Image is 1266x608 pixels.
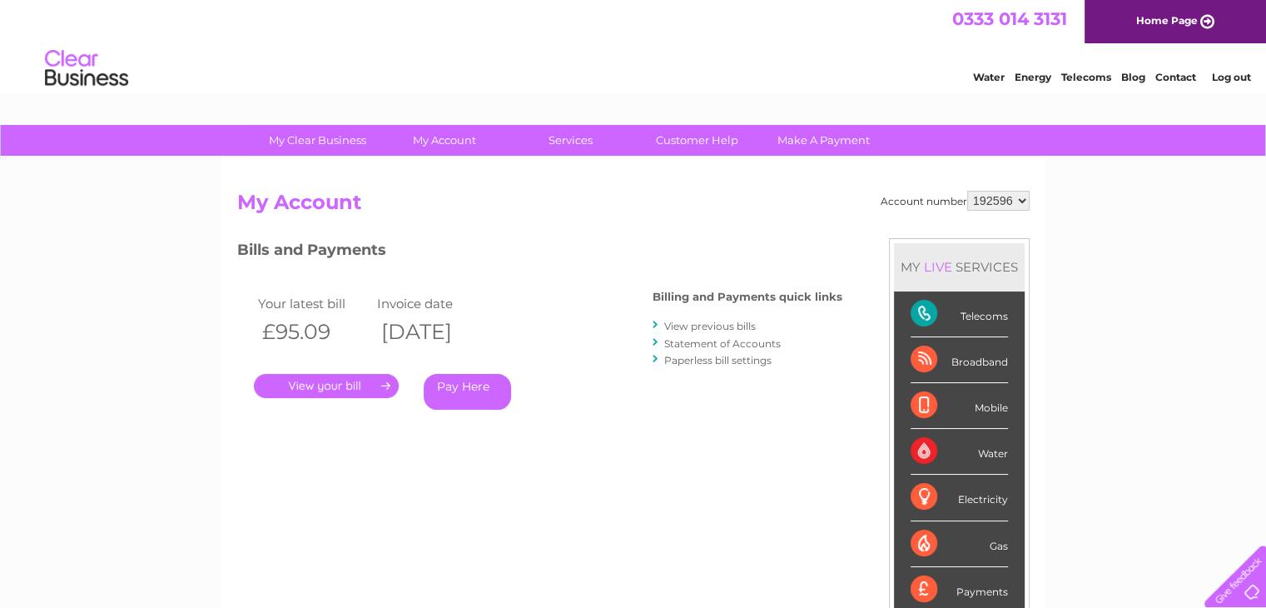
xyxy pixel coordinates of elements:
[237,238,842,267] h3: Bills and Payments
[373,315,493,349] th: [DATE]
[1015,71,1051,83] a: Energy
[249,125,386,156] a: My Clear Business
[881,191,1030,211] div: Account number
[1121,71,1145,83] a: Blog
[911,292,1008,337] div: Telecoms
[653,291,842,303] h4: Billing and Payments quick links
[502,125,639,156] a: Services
[921,259,956,275] div: LIVE
[628,125,766,156] a: Customer Help
[911,337,1008,383] div: Broadband
[424,374,511,410] a: Pay Here
[254,292,374,315] td: Your latest bill
[911,383,1008,429] div: Mobile
[254,374,399,398] a: .
[952,8,1067,29] a: 0333 014 3131
[1211,71,1250,83] a: Log out
[911,429,1008,475] div: Water
[237,191,1030,222] h2: My Account
[973,71,1005,83] a: Water
[254,315,374,349] th: £95.09
[894,243,1025,291] div: MY SERVICES
[664,320,756,332] a: View previous bills
[241,9,1027,81] div: Clear Business is a trading name of Verastar Limited (registered in [GEOGRAPHIC_DATA] No. 3667643...
[1155,71,1196,83] a: Contact
[755,125,892,156] a: Make A Payment
[664,354,772,366] a: Paperless bill settings
[375,125,513,156] a: My Account
[373,292,493,315] td: Invoice date
[911,475,1008,521] div: Electricity
[1061,71,1111,83] a: Telecoms
[911,521,1008,567] div: Gas
[44,43,129,94] img: logo.png
[664,337,781,350] a: Statement of Accounts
